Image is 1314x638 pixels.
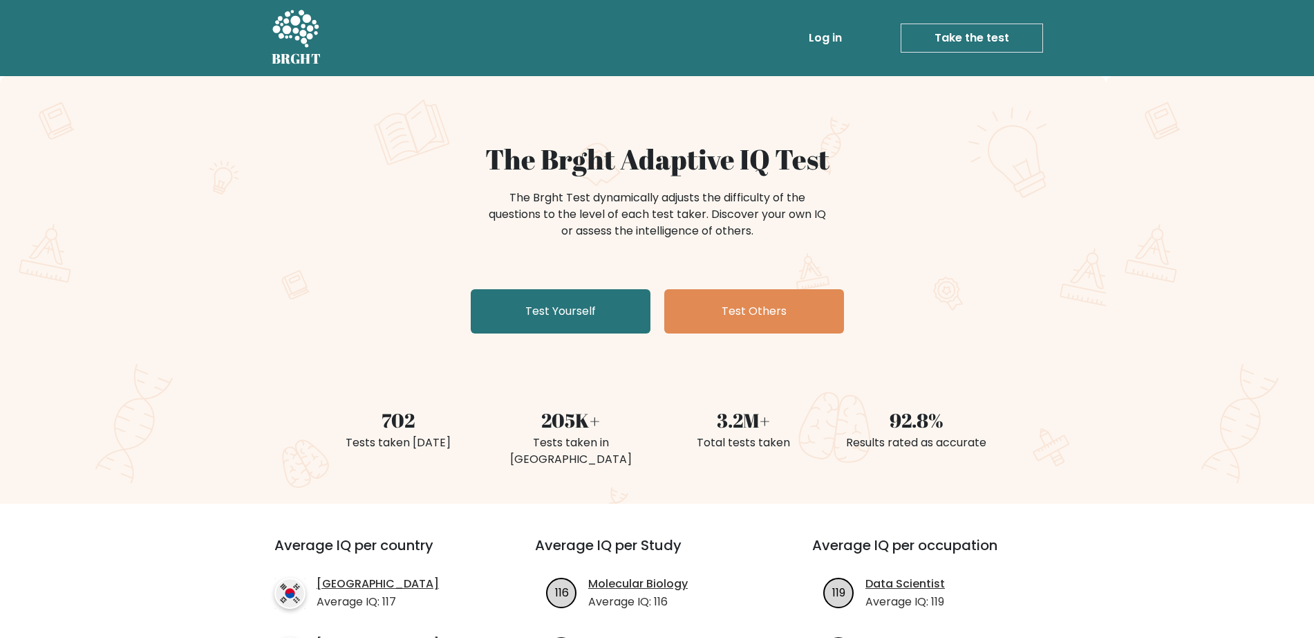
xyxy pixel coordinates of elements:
[555,584,569,600] text: 116
[664,289,844,334] a: Test Others
[272,6,321,71] a: BRGHT
[320,143,995,176] h1: The Brght Adaptive IQ Test
[493,405,649,435] div: 205K+
[588,594,688,610] p: Average IQ: 116
[666,405,822,435] div: 3.2M+
[317,594,439,610] p: Average IQ: 117
[838,435,995,451] div: Results rated as accurate
[274,537,485,570] h3: Average IQ per country
[485,190,830,239] div: The Brght Test dynamically adjusts the difficulty of the questions to the level of each test take...
[272,51,321,67] h5: BRGHT
[274,578,306,609] img: country
[865,594,945,610] p: Average IQ: 119
[838,405,995,435] div: 92.8%
[588,576,688,592] a: Molecular Biology
[865,576,945,592] a: Data Scientist
[666,435,822,451] div: Total tests taken
[320,405,476,435] div: 702
[901,24,1043,53] a: Take the test
[320,435,476,451] div: Tests taken [DATE]
[471,289,650,334] a: Test Yourself
[832,584,845,600] text: 119
[535,537,779,570] h3: Average IQ per Study
[812,537,1056,570] h3: Average IQ per occupation
[317,576,439,592] a: [GEOGRAPHIC_DATA]
[493,435,649,468] div: Tests taken in [GEOGRAPHIC_DATA]
[803,24,847,52] a: Log in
